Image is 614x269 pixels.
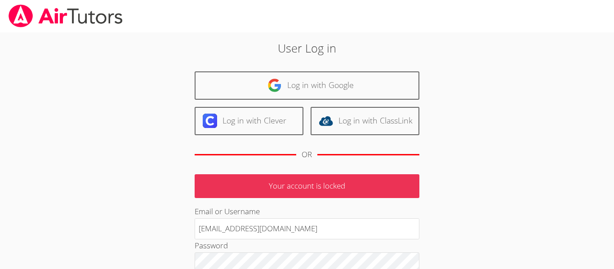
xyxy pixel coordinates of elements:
p: Your account is locked [195,174,419,198]
a: Log in with ClassLink [311,107,419,135]
label: Password [195,240,228,251]
label: Email or Username [195,206,260,216]
img: google-logo-50288ca7cdecda66e5e0955fdab243c47b7ad437acaf1139b6f446037453330a.svg [267,78,282,93]
div: OR [302,148,312,161]
a: Log in with Clever [195,107,303,135]
img: clever-logo-6eab21bc6e7a338710f1a6ff85c0baf02591cd810cc4098c63d3a4b26e2feb20.svg [203,114,217,128]
img: classlink-logo-d6bb404cc1216ec64c9a2012d9dc4662098be43eaf13dc465df04b49fa7ab582.svg [319,114,333,128]
a: Log in with Google [195,71,419,100]
img: airtutors_banner-c4298cdbf04f3fff15de1276eac7730deb9818008684d7c2e4769d2f7ddbe033.png [8,4,124,27]
h2: User Log in [141,40,473,57]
